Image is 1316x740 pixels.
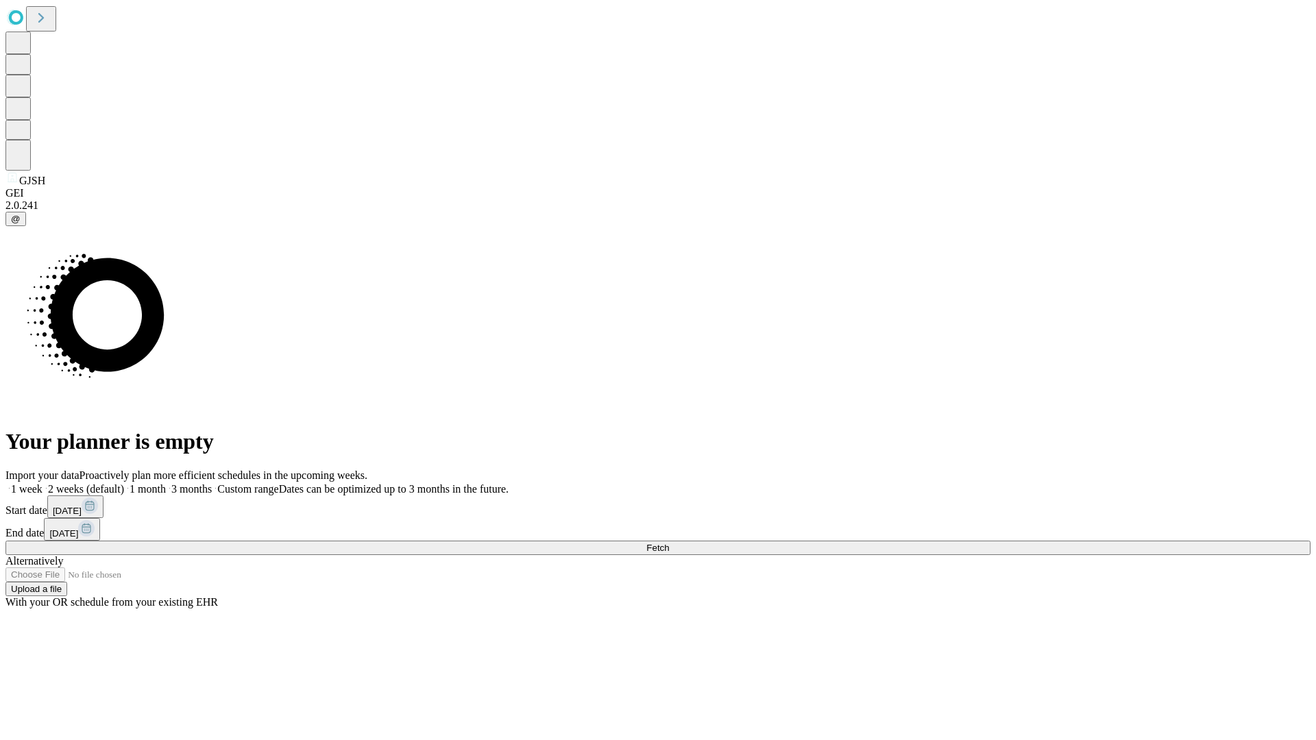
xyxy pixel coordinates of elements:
span: @ [11,214,21,224]
span: Custom range [217,483,278,495]
button: @ [5,212,26,226]
span: GJSH [19,175,45,186]
div: GEI [5,187,1311,199]
span: 2 weeks (default) [48,483,124,495]
span: 1 week [11,483,42,495]
span: Dates can be optimized up to 3 months in the future. [279,483,509,495]
span: 3 months [171,483,212,495]
span: With your OR schedule from your existing EHR [5,596,218,608]
span: Proactively plan more efficient schedules in the upcoming weeks. [80,469,367,481]
span: 1 month [130,483,166,495]
span: Alternatively [5,555,63,567]
h1: Your planner is empty [5,429,1311,454]
div: End date [5,518,1311,541]
span: [DATE] [49,528,78,539]
span: Fetch [646,543,669,553]
button: Upload a file [5,582,67,596]
button: [DATE] [44,518,100,541]
button: [DATE] [47,495,103,518]
span: Import your data [5,469,80,481]
button: Fetch [5,541,1311,555]
div: Start date [5,495,1311,518]
div: 2.0.241 [5,199,1311,212]
span: [DATE] [53,506,82,516]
